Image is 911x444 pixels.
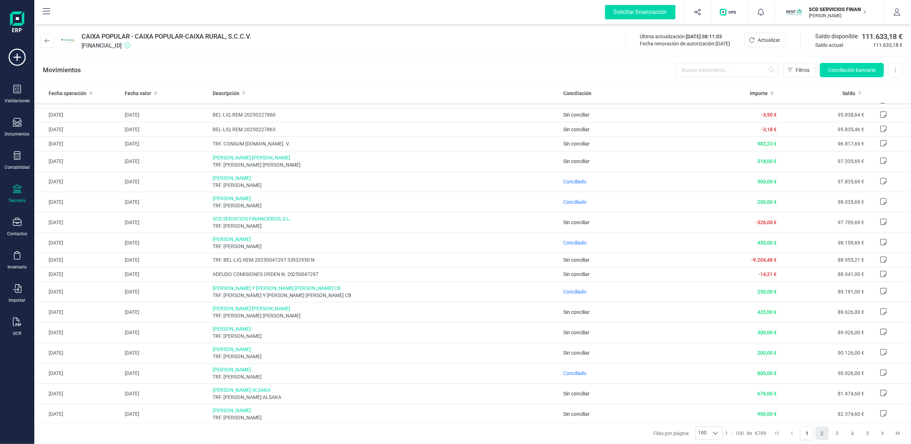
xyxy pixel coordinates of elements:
[34,171,122,192] td: [DATE]
[779,253,867,267] td: 88.955,21 €
[213,222,558,230] span: TRF. [PERSON_NAME]
[213,202,558,209] span: TRF. [PERSON_NAME]
[757,370,777,376] span: 800,00 €
[563,158,590,164] span: Sin conciliar
[757,141,777,147] span: 982,23 €
[758,271,777,277] span: -14,21 €
[563,391,590,396] span: Sin conciliar
[213,366,558,373] span: [PERSON_NAME]
[213,154,558,161] span: [PERSON_NAME] [PERSON_NAME]
[34,363,122,384] td: [DATE]
[213,353,558,360] span: TRF. [PERSON_NAME]
[563,219,590,225] span: Sin conciliar
[815,41,870,49] span: Saldo actual:
[213,332,558,340] span: TRF. [PERSON_NAME]
[726,430,767,437] div: -
[756,219,777,225] span: -326,00 €
[9,198,26,203] div: Tesorería
[34,212,122,232] td: [DATE]
[213,407,558,414] span: [PERSON_NAME]
[862,31,902,41] span: 111.633,18 €
[122,404,209,424] td: [DATE]
[873,41,902,49] span: 111.633,18 €
[653,426,723,440] div: Filas por página:
[779,108,867,122] td: 95.838,64 €
[122,267,209,281] td: [DATE]
[213,285,558,292] span: [PERSON_NAME] Y [PERSON_NAME] [PERSON_NAME] CB
[34,322,122,343] td: [DATE]
[716,1,743,24] button: Logo de OPS
[213,236,558,243] span: [PERSON_NAME]
[686,34,722,39] span: [DATE] 08:11:03
[563,370,586,376] span: Conciliado
[122,192,209,212] td: [DATE]
[736,430,744,437] span: 100
[122,282,209,302] td: [DATE]
[13,331,21,336] div: OCR
[122,212,209,232] td: [DATE]
[779,212,867,232] td: 97.709,69 €
[716,41,730,46] span: [DATE]
[81,41,251,50] span: [FINANCIAL_ID]
[816,426,829,440] button: Page 2
[779,171,867,192] td: 97.835,69 €
[34,232,122,253] td: [DATE]
[761,127,777,132] span: -3,18 €
[34,282,122,302] td: [DATE]
[122,151,209,171] td: [DATE]
[815,32,859,41] span: Saldo disponible:
[213,182,558,189] span: TRF. [PERSON_NAME]
[757,289,777,295] span: 250,00 €
[779,192,867,212] td: 98.035,69 €
[596,1,684,24] button: Solicitar financiación
[757,411,777,417] span: 900,00 €
[785,426,799,440] button: Previous Page
[213,140,558,147] span: TRF. CONSUM [DOMAIN_NAME]. V.
[34,267,122,281] td: [DATE]
[779,302,867,322] td: 89.626,00 €
[755,430,767,437] span: 6799
[605,5,675,19] div: Solicitar financiación
[779,343,867,363] td: 90.126,00 €
[563,309,590,315] span: Sin conciliar
[779,282,867,302] td: 89.191,00 €
[34,343,122,363] td: [DATE]
[779,137,867,151] td: 96.817,69 €
[696,427,709,440] span: 100
[213,243,558,250] span: TRF. [PERSON_NAME]
[34,404,122,424] td: [DATE]
[213,373,558,380] span: TRF. [PERSON_NAME]
[563,271,590,277] span: Sin conciliar
[213,174,558,182] span: [PERSON_NAME]
[213,111,558,118] span: BEL-LIQ.REM.20250227860
[213,325,558,332] span: [PERSON_NAME]
[779,151,867,171] td: 97.335,69 €
[843,90,856,97] span: Saldo
[122,108,209,122] td: [DATE]
[213,126,558,133] span: BEL-LIQ.REM.20250227863
[820,63,884,77] button: Conciliación bancaria
[213,195,558,202] span: [PERSON_NAME]
[43,65,81,75] p: Movimientos
[213,161,558,168] span: TRF. [PERSON_NAME] [PERSON_NAME]
[5,164,30,170] div: Contabilidad
[34,122,122,137] td: [DATE]
[5,98,30,104] div: Validaciones
[563,289,586,295] span: Conciliado
[761,112,777,118] span: -3,90 €
[779,384,867,404] td: 81.474,60 €
[786,4,802,20] img: SC
[213,414,558,421] span: TRF. [PERSON_NAME]
[757,158,777,164] span: 518,00 €
[34,137,122,151] td: [DATE]
[213,256,558,263] span: TRF. BEL-LIQ.REM.20250047297 32932950 N
[779,267,867,281] td: 88.941,00 €
[213,346,558,353] span: [PERSON_NAME]
[213,215,558,222] span: SCD SERVICIOS FINANCIEROS, S.L.
[779,122,867,137] td: 95.835,46 €
[640,33,730,40] div: Última actualización:
[34,253,122,267] td: [DATE]
[122,343,209,363] td: [DATE]
[122,232,209,253] td: [DATE]
[757,179,777,184] span: 500,00 €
